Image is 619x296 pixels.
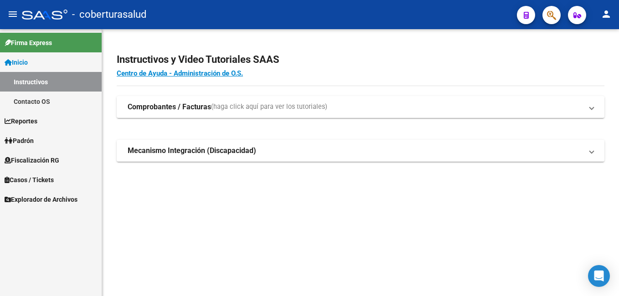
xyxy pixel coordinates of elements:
[5,175,54,185] span: Casos / Tickets
[128,102,211,112] strong: Comprobantes / Facturas
[601,9,612,20] mat-icon: person
[5,57,28,67] span: Inicio
[117,69,243,77] a: Centro de Ayuda - Administración de O.S.
[7,9,18,20] mat-icon: menu
[117,140,604,162] mat-expansion-panel-header: Mecanismo Integración (Discapacidad)
[117,96,604,118] mat-expansion-panel-header: Comprobantes / Facturas(haga click aquí para ver los tutoriales)
[211,102,327,112] span: (haga click aquí para ver los tutoriales)
[5,194,77,204] span: Explorador de Archivos
[588,265,610,287] div: Open Intercom Messenger
[5,155,59,165] span: Fiscalización RG
[5,38,52,48] span: Firma Express
[128,146,256,156] strong: Mecanismo Integración (Discapacidad)
[117,51,604,68] h2: Instructivos y Video Tutoriales SAAS
[5,136,34,146] span: Padrón
[72,5,146,25] span: - coberturasalud
[5,116,37,126] span: Reportes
